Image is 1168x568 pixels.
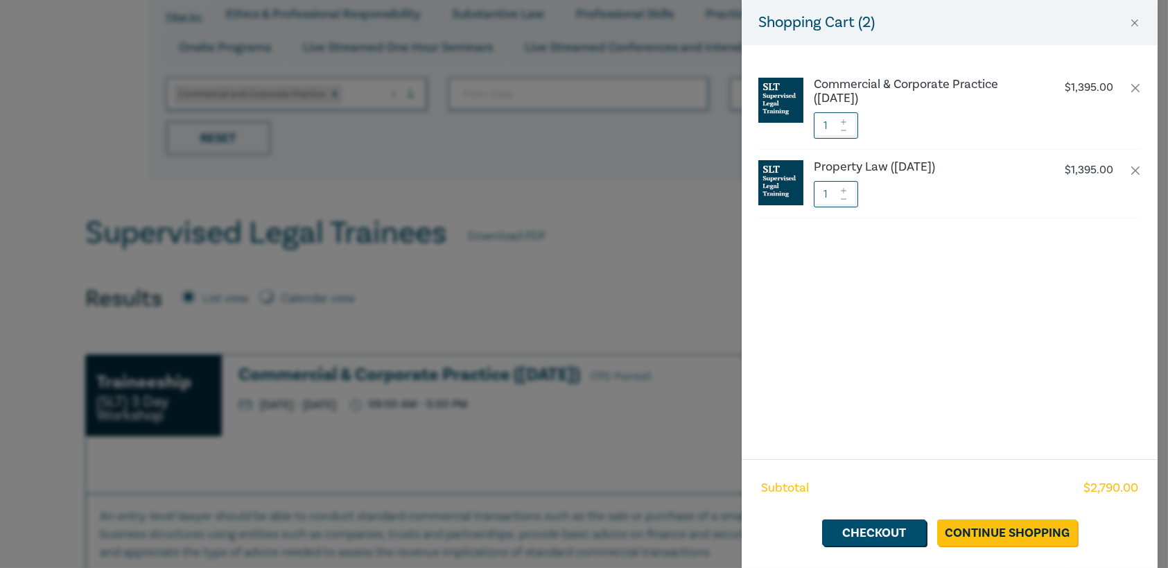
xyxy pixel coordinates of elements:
[1083,479,1138,497] span: $ 2,790.00
[814,181,858,207] input: 1
[814,78,1044,105] a: Commercial & Corporate Practice ([DATE])
[822,519,926,546] a: Checkout
[761,479,809,497] span: Subtotal
[758,160,803,205] img: SLT%20Supervised%20Legal%20Training.jpg
[1128,17,1141,29] button: Close
[758,78,803,123] img: SLT%20Supervised%20Legal%20Training.jpg
[758,11,875,34] h5: Shopping Cart ( 2 )
[937,519,1077,546] a: Continue Shopping
[814,112,858,139] input: 1
[814,160,1044,174] a: Property Law ([DATE])
[1065,164,1113,177] p: $ 1,395.00
[1065,81,1113,94] p: $ 1,395.00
